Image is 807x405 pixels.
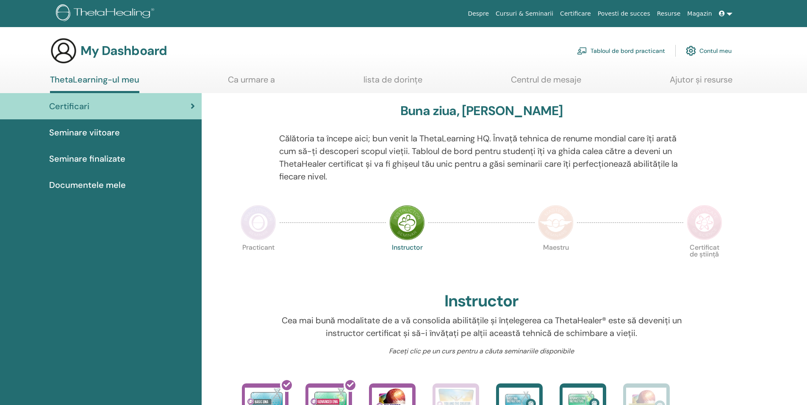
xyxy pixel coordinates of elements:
[492,6,557,22] a: Cursuri & Seminarii
[49,152,125,165] span: Seminare finalizate
[464,6,492,22] a: Despre
[80,43,167,58] h3: My Dashboard
[670,74,732,91] a: Ajutor și resurse
[49,100,89,113] span: Certificari
[538,244,574,280] p: Maestru
[49,126,120,139] span: Seminare viitoare
[400,103,563,118] h3: Buna ziua, [PERSON_NAME]
[557,6,594,22] a: Certificare
[654,6,684,22] a: Resurse
[279,132,684,183] p: Călătoria ta începe aici; bun venit la ThetaLearning HQ. Învață tehnica de renume mondial care îț...
[50,37,77,64] img: generic-user-icon.jpg
[49,179,126,191] span: Documentele mele
[577,47,587,55] img: chalkboard-teacher.svg
[228,74,275,91] a: Ca urmare a
[279,346,684,356] p: Faceți clic pe un curs pentru a căuta seminariile disponibile
[241,244,276,280] p: Practicant
[241,205,276,240] img: Practitioner
[686,41,732,60] a: Contul meu
[444,292,519,311] h2: Instructor
[50,74,139,93] a: ThetaLearning-ul meu
[511,74,581,91] a: Centrul de mesaje
[577,41,665,60] a: Tabloul de bord practicant
[389,205,425,240] img: Instructor
[687,205,722,240] img: Certificate of Science
[389,244,425,280] p: Instructor
[686,44,696,58] img: cog.svg
[687,244,722,280] p: Certificat de știință
[56,4,157,23] img: logo.png
[684,6,715,22] a: Magazin
[594,6,654,22] a: Povesti de succes
[279,314,684,339] p: Cea mai bună modalitate de a vă consolida abilitățile și înțelegerea ca ThetaHealer® este să deve...
[538,205,574,240] img: Master
[363,74,422,91] a: lista de dorințe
